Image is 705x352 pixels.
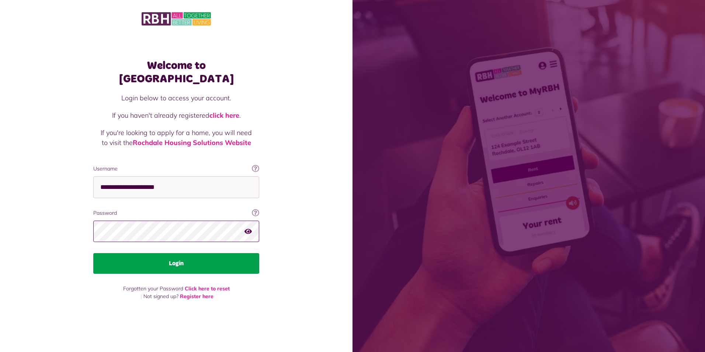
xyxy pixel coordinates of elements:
label: Password [93,209,259,217]
p: If you're looking to apply for a home, you will need to visit the [101,128,252,148]
p: Login below to access your account. [101,93,252,103]
a: click here [209,111,239,120]
span: Forgotten your Password [123,285,183,292]
a: Rochdale Housing Solutions Website [133,138,251,147]
a: Register here [180,293,213,300]
h1: Welcome to [GEOGRAPHIC_DATA] [93,59,259,86]
label: Username [93,165,259,173]
p: If you haven't already registered . [101,110,252,120]
a: Click here to reset [185,285,230,292]
span: Not signed up? [143,293,178,300]
img: MyRBH [142,11,211,27]
button: Login [93,253,259,274]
